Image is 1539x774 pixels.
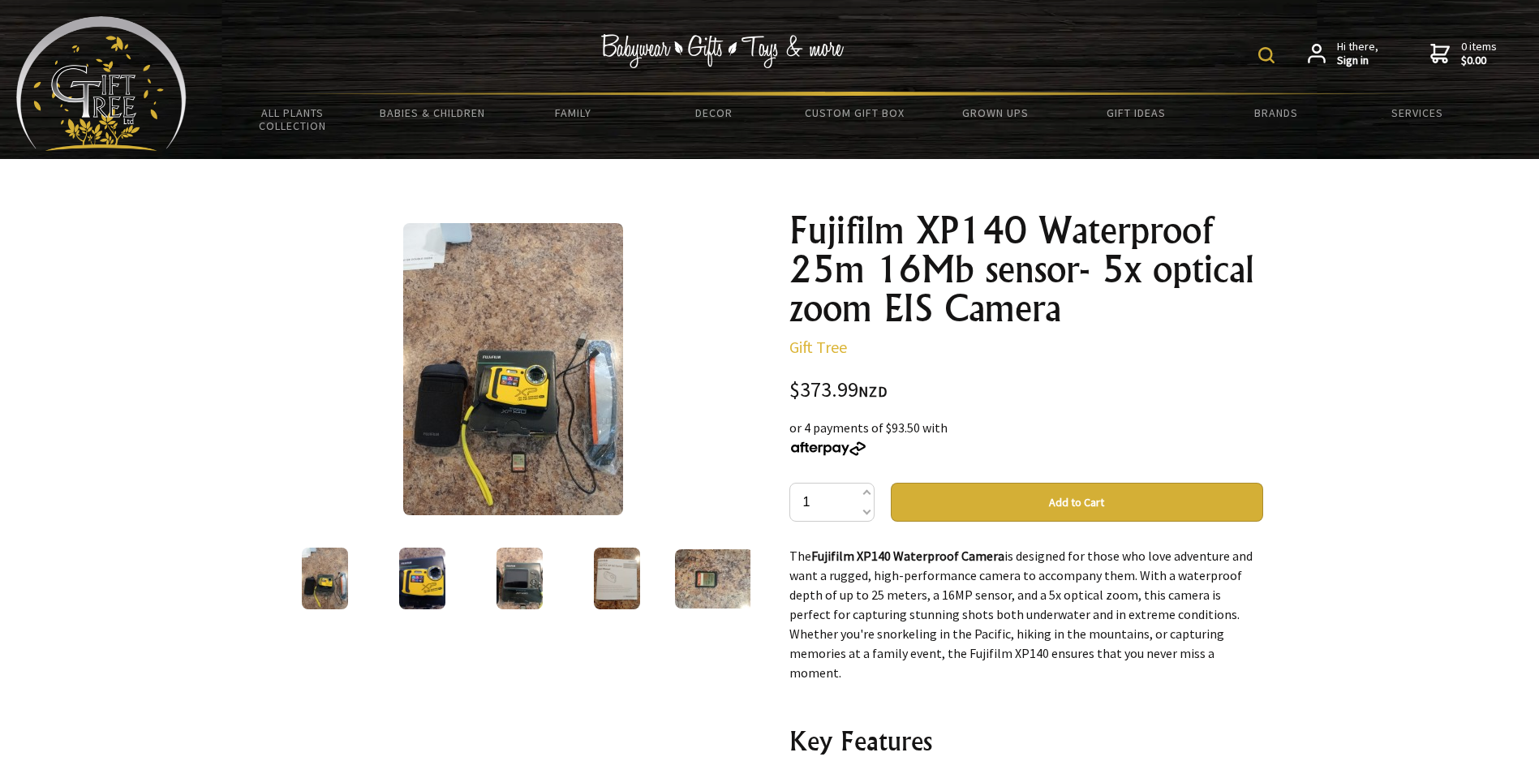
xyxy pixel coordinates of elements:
[601,34,845,68] img: Babywear - Gifts - Toys & more
[1308,40,1378,68] a: Hi there,Sign in
[594,548,640,609] img: Fujifilm XP140 Waterproof 25m 16Mb sensor- 5x optical zoom EIS Camera
[858,382,888,401] span: NZD
[789,337,847,357] a: Gift Tree
[789,418,1263,457] div: or 4 payments of $93.50 with
[16,16,187,151] img: Babyware - Gifts - Toys and more...
[785,96,925,130] a: Custom Gift Box
[891,483,1263,522] button: Add to Cart
[675,549,754,608] img: Fujifilm XP140 Waterproof 25m 16Mb sensor- 5x optical zoom EIS Camera
[1337,54,1378,68] strong: Sign in
[643,96,784,130] a: Decor
[789,441,867,456] img: Afterpay
[503,96,643,130] a: Family
[497,548,543,609] img: Fujifilm XP140 Waterproof 25m 16Mb sensor- 5x optical zoom EIS Camera
[789,721,1263,760] h2: Key Features
[789,546,1263,682] p: The is designed for those who love adventure and want a rugged, high-performance camera to accomp...
[1206,96,1347,130] a: Brands
[789,380,1263,402] div: $373.99
[222,96,363,143] a: All Plants Collection
[1347,96,1487,130] a: Services
[399,548,445,609] img: Fujifilm XP140 Waterproof 25m 16Mb sensor- 5x optical zoom EIS Camera
[363,96,503,130] a: Babies & Children
[925,96,1065,130] a: Grown Ups
[1461,54,1497,68] strong: $0.00
[1430,40,1497,68] a: 0 items$0.00
[302,548,348,609] img: Fujifilm XP140 Waterproof 25m 16Mb sensor- 5x optical zoom EIS Camera
[403,223,623,515] img: Fujifilm XP140 Waterproof 25m 16Mb sensor- 5x optical zoom EIS Camera
[1065,96,1206,130] a: Gift Ideas
[811,548,1004,564] strong: Fujifilm XP140 Waterproof Camera
[1258,47,1275,63] img: product search
[789,211,1263,328] h1: Fujifilm XP140 Waterproof 25m 16Mb sensor- 5x optical zoom EIS Camera
[1461,39,1497,68] span: 0 items
[1337,40,1378,68] span: Hi there,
